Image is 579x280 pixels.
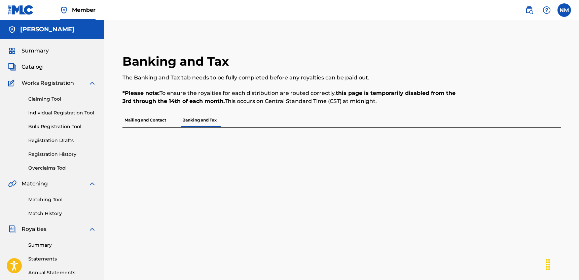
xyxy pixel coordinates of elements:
p: The Banking and Tax tab needs to be fully completed before any royalties can be paid out. [122,74,460,82]
strong: this page is temporarily disabled from the 3rd through the 14th of each month. [122,90,456,104]
p: Banking and Tax [180,113,219,127]
img: Catalog [8,63,16,71]
img: Royalties [8,225,16,233]
a: Matching Tool [28,196,96,203]
a: Match History [28,210,96,217]
img: expand [88,225,96,233]
img: Works Registration [8,79,17,87]
span: Royalties [22,225,46,233]
div: Help [540,3,553,17]
img: Summary [8,47,16,55]
a: CatalogCatalog [8,63,43,71]
img: expand [88,79,96,87]
a: SummarySummary [8,47,49,55]
div: User Menu [557,3,571,17]
h5: Nikeysha Juanita McIntosh [20,26,74,33]
a: Overclaims Tool [28,165,96,172]
span: Summary [22,47,49,55]
span: Works Registration [22,79,74,87]
a: Statements [28,255,96,262]
img: Top Rightsholder [60,6,68,14]
span: Catalog [22,63,43,71]
img: Matching [8,180,16,188]
a: Summary [28,242,96,249]
h2: Banking and Tax [122,54,232,69]
img: help [543,6,551,14]
iframe: Resource Center [560,180,579,235]
span: Member [72,6,96,14]
img: search [525,6,533,14]
a: Bulk Registration Tool [28,123,96,130]
strong: *Please note: [122,90,159,96]
img: Accounts [8,26,16,34]
img: expand [88,180,96,188]
span: Matching [22,180,48,188]
a: Registration History [28,151,96,158]
a: Public Search [522,3,536,17]
iframe: Chat Widget [545,248,579,280]
a: Registration Drafts [28,137,96,144]
a: Annual Statements [28,269,96,276]
p: Mailing and Contact [122,113,168,127]
a: Individual Registration Tool [28,109,96,116]
p: To ensure the royalties for each distribution are routed correctly, This occurs on Central Standa... [122,89,460,105]
a: Claiming Tool [28,96,96,103]
div: Drag [543,254,553,275]
img: MLC Logo [8,5,34,15]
